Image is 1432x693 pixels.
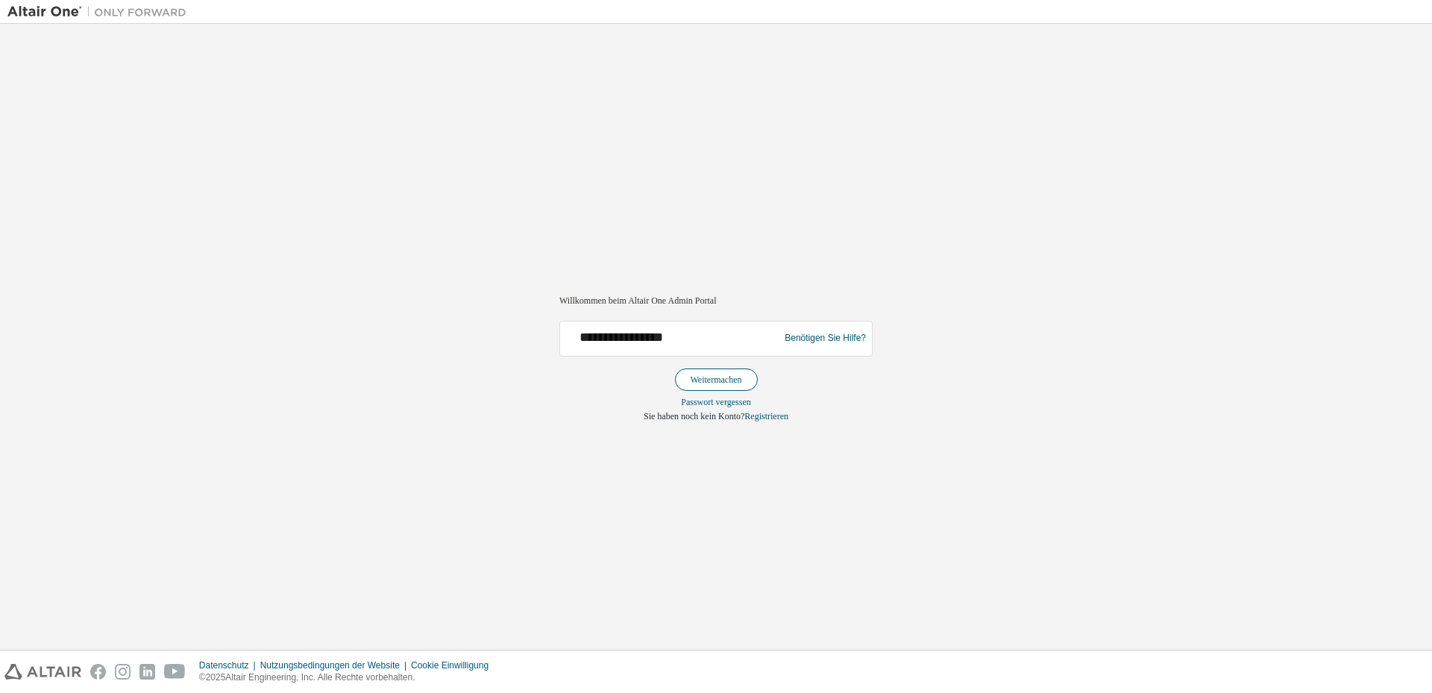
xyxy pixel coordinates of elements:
img: linkedin.svg [139,664,155,680]
font: Datenschutz [199,660,249,671]
font: 2025 [206,672,226,683]
font: Nutzungsbedingungen der Website [260,660,400,671]
img: altair_logo.svg [4,664,81,680]
img: instagram.svg [115,664,131,680]
img: youtube.svg [164,664,186,680]
font: Benötigen Sie Hilfe? [785,333,866,343]
font: Sie haben noch kein Konto? [644,411,744,421]
font: Willkommen beim Altair One Admin Portal [559,295,717,306]
font: Cookie Einwilligung [411,660,489,671]
img: facebook.svg [90,664,106,680]
font: © [199,672,206,683]
a: Registrieren [744,411,788,421]
font: Altair Engineering, Inc. Alle Rechte vorbehalten. [225,672,415,683]
a: Benötigen Sie Hilfe? [785,338,866,339]
button: Weitermachen [675,369,758,391]
font: Weitermachen [691,374,742,385]
font: Passwort vergessen [681,397,750,407]
img: Altair One [7,4,194,19]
